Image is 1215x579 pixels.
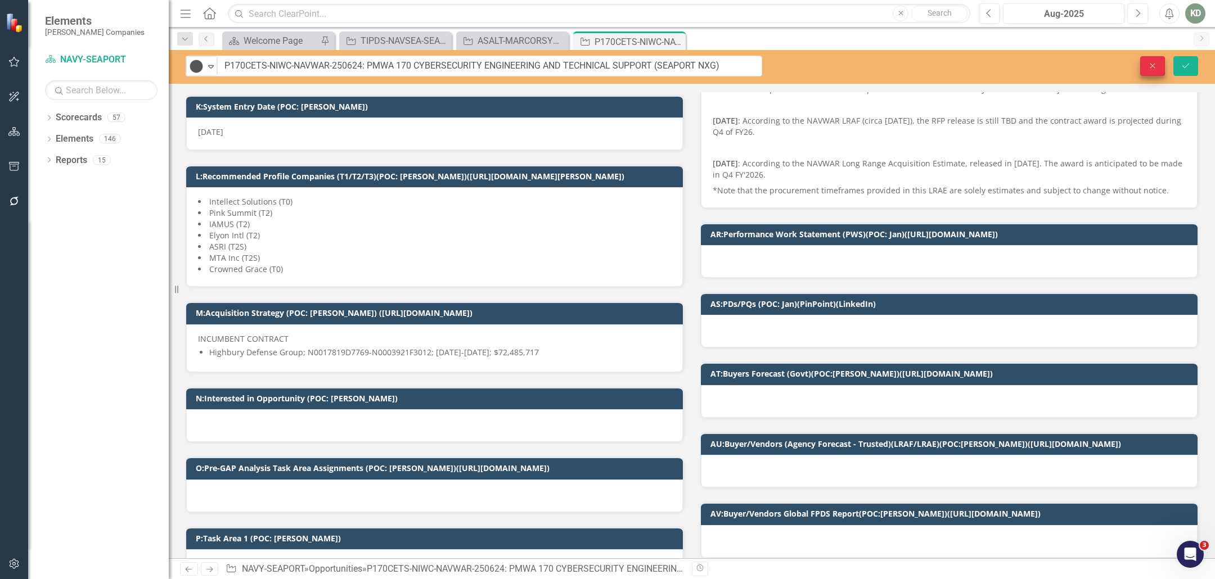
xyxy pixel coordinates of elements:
img: logo_orange.svg [18,18,27,27]
h3: AR:Performance Work Statement (PWS)(POC: Jan)([URL][DOMAIN_NAME]) [710,230,1192,238]
span: MTA Inc (T2S) [209,252,260,263]
img: tab_keywords_by_traffic_grey.svg [112,65,121,74]
h3: L:Recommended Profile Companies (T1/T2/T3)(POC: [PERSON_NAME])([URL][DOMAIN_NAME][PERSON_NAME]) [196,172,677,180]
span: Elements [45,14,145,28]
h3: AS:PDs/PQs (POC: Jan)(PinPoint)(LinkedIn) [710,300,1192,308]
p: : According to the NAVWAR Long Range Acquisition Estimate, released in [DATE]. The award is antic... [713,156,1186,183]
small: [PERSON_NAME] Companies [45,28,145,37]
div: 146 [99,134,121,144]
img: tab_domain_overview_orange.svg [30,65,39,74]
input: Search ClearPoint... [228,4,970,24]
strong: [DATE] [713,158,738,169]
input: This field is required [217,56,762,76]
span: Intellect Solutions (T0) [209,196,292,207]
div: Welcome Page [244,34,318,48]
p: Highbury Defense Group; N0017819D7769-N0003921F3012; [DATE]-[DATE]; $72,485,717 [209,347,671,358]
img: Tracked [190,60,203,73]
div: 57 [107,113,125,123]
a: NAVY-SEAPORT [242,563,304,574]
div: Aug-2025 [1007,7,1120,21]
a: Elements [56,133,93,146]
span: IAMUS (T2) [209,219,250,229]
span: Elyon Intl (T2) [209,230,260,241]
h3: N:Interested in Opportunity (POC: [PERSON_NAME]) [196,394,677,402]
iframe: Intercom live chat [1177,541,1204,568]
div: 15 [93,155,111,165]
h3: O:Pre-GAP Analysis Task Area Assignments (POC: [PERSON_NAME])([URL][DOMAIN_NAME]) [196,464,677,472]
a: Scorecards [56,111,102,124]
h3: AV:Buyer/Vendors Global FPDS Report(POC:[PERSON_NAME])([URL][DOMAIN_NAME]) [710,509,1192,518]
div: v 4.0.25 [31,18,55,27]
button: KD [1185,3,1205,24]
h3: K:System Entry Date (POC: [PERSON_NAME]) [196,102,677,111]
h3: P:Task Area 1 (POC: [PERSON_NAME]) [196,534,677,542]
a: TIPDS-NAVSEA-SEAPORT-253058: TECHNOLOGY AND INFRASTRUCTURE PROTECTION DIVISION SUPPORT (SEAPORT NXG) [342,34,449,48]
span: Pink Summit (T2) [209,207,272,218]
span: Search [928,8,952,17]
h3: AU:Buyer/Vendors (Agency Forecast - Trusted)(LRAF/LRAE)(POC:[PERSON_NAME])([URL][DOMAIN_NAME]) [710,440,1192,448]
strong: [DATE] [713,115,738,126]
div: Domain Overview [43,66,101,74]
span: 3 [1200,541,1209,550]
p: *Note that the procurement timeframes provided in this LRAE are solely estimates and subject to c... [713,183,1186,196]
h3: M:Acquisition Strategy (POC: [PERSON_NAME]) ([URL][DOMAIN_NAME]) [196,309,677,317]
button: Search [911,6,967,21]
span: [DATE] [198,126,223,137]
div: » » [226,563,683,576]
div: Keywords by Traffic [124,66,190,74]
a: Opportunities [309,563,362,574]
div: P170CETS-NIWC-NAVWAR-250624: PMWA 170 CYBERSECURITY ENGINEERING AND TECHNICAL SUPPORT (SEAPORT NXG) [367,563,862,574]
p: INCUMBENT CONTRACT [198,333,671,345]
p: : According to the NAVWAR LRAF (circa [DATE]), the RFP release is still TBD and the contract awar... [713,113,1186,140]
a: NAVY-SEAPORT [45,53,157,66]
input: Search Below... [45,80,157,100]
span: ASRI (T2S) [209,241,246,252]
img: ClearPoint Strategy [6,13,25,33]
div: P170CETS-NIWC-NAVWAR-250624: PMWA 170 CYBERSECURITY ENGINEERING AND TECHNICAL SUPPORT (SEAPORT NXG) [595,35,683,49]
h3: AT:Buyers Forecast (Govt)(POC:[PERSON_NAME])([URL][DOMAIN_NAME]) [710,369,1192,378]
button: Aug-2025 [1003,3,1124,24]
div: TIPDS-NAVSEA-SEAPORT-253058: TECHNOLOGY AND INFRASTRUCTURE PROTECTION DIVISION SUPPORT (SEAPORT NXG) [361,34,449,48]
a: Welcome Page [225,34,318,48]
div: ASALT-MARCORSYSCOM-SEAPORT-254866 (ADVANCED SMALL ARMS LETHALITY TRAINER ASALT TRAINING SERVICES ... [478,34,566,48]
a: ASALT-MARCORSYSCOM-SEAPORT-254866 (ADVANCED SMALL ARMS LETHALITY TRAINER ASALT TRAINING SERVICES ... [459,34,566,48]
img: website_grey.svg [18,29,27,38]
a: Reports [56,154,87,167]
span: Crowned Grace (T0) [209,264,283,274]
div: Domain: [DOMAIN_NAME] [29,29,124,38]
